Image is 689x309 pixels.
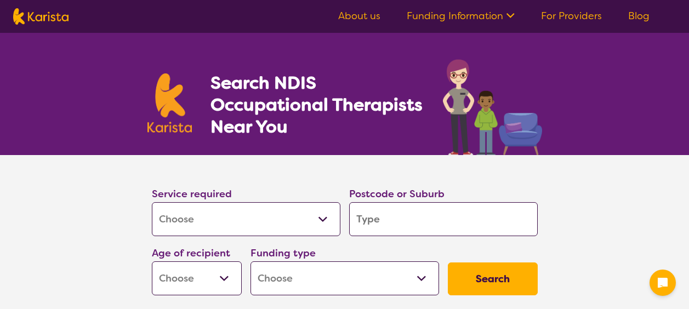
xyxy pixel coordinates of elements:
a: Blog [628,9,650,22]
label: Funding type [250,247,316,260]
h1: Search NDIS Occupational Therapists Near You [210,72,424,138]
button: Search [448,262,538,295]
img: Karista logo [13,8,69,25]
img: occupational-therapy [443,59,542,155]
label: Service required [152,187,232,201]
label: Postcode or Suburb [349,187,445,201]
a: About us [338,9,380,22]
a: For Providers [541,9,602,22]
label: Age of recipient [152,247,230,260]
img: Karista logo [147,73,192,133]
a: Funding Information [407,9,515,22]
input: Type [349,202,538,236]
